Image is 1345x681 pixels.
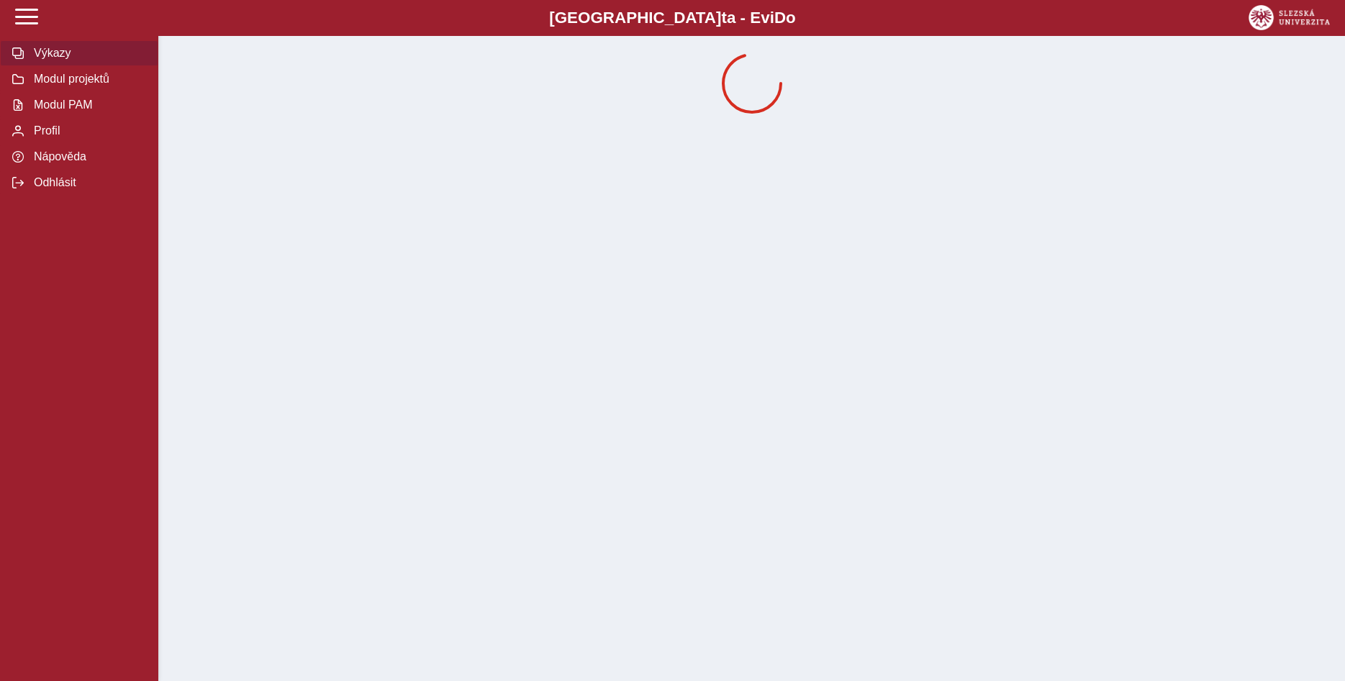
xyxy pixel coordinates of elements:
span: Modul projektů [30,73,146,86]
img: logo_web_su.png [1249,5,1330,30]
span: Odhlásit [30,176,146,189]
span: Modul PAM [30,99,146,111]
span: Profil [30,124,146,137]
span: o [786,9,796,27]
span: Výkazy [30,47,146,60]
span: t [721,9,726,27]
span: D [774,9,786,27]
span: Nápověda [30,150,146,163]
b: [GEOGRAPHIC_DATA] a - Evi [43,9,1302,27]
